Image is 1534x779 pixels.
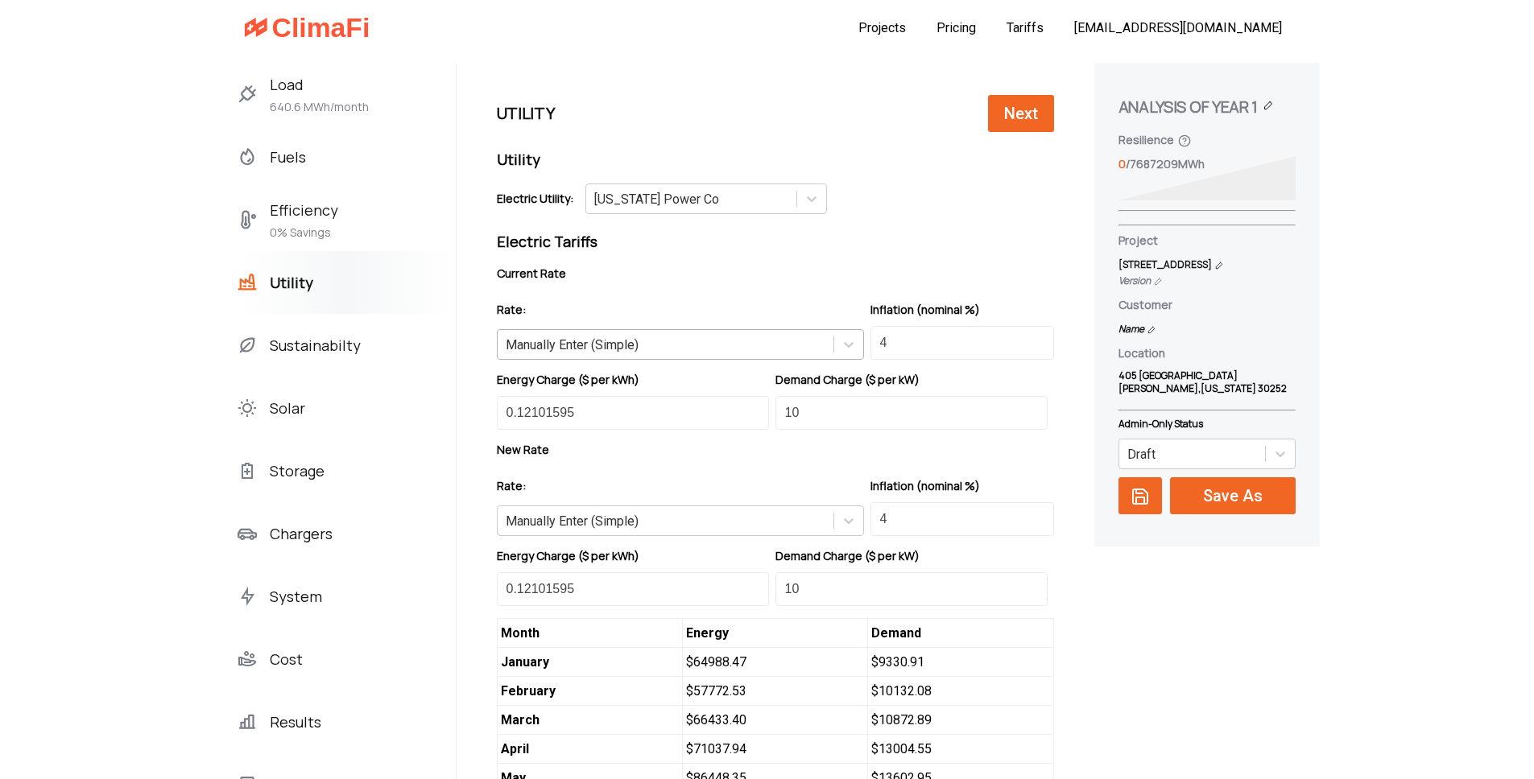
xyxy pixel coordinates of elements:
[775,548,1048,564] label: Demand Charge ($ per kW)
[501,625,540,641] strong: Month
[270,223,338,242] span: 0% Savings
[497,442,549,458] label: New Rate
[871,625,921,641] strong: Demand
[270,97,369,117] span: 640.6 MWh/month
[497,396,769,430] input: $/kWh
[775,572,1048,606] input: $/kW
[506,337,639,352] div: Manually Enter (Simple)
[1118,418,1296,431] label: Admin-Only Status
[497,372,769,388] label: Energy Charge ($ per kWh)
[1074,20,1282,35] a: [EMAIL_ADDRESS][DOMAIN_NAME]
[1118,369,1296,395] label: 405 [GEOGRAPHIC_DATA] [PERSON_NAME] , [US_STATE] 30252
[867,677,1052,706] span: $ 10132.08
[497,101,555,126] h2: Utility
[1118,345,1296,361] label: Location
[867,706,1052,735] span: $ 10872.89
[1118,257,1296,273] label: [STREET_ADDRESS]
[867,735,1052,764] span: $ 13004.55
[870,478,1054,494] label: Inflation (nominal %)
[775,372,1048,388] label: Demand Charge ($ per kW)
[1007,20,1044,35] a: Tariffs
[867,648,1052,677] span: $ 9330.91
[270,144,306,170] span: Fuels
[686,625,729,641] strong: Energy
[270,270,313,295] span: Utility
[238,398,257,418] img: SawyfpvAAAAABJRU5ErkJggg==
[238,461,257,480] img: OOQQSTSej0ckfRYwUAduVwtCcnrKYAFjwSztfH4BywAAAABJRU5ErkJggg==
[497,230,1054,253] h2: Electric Tariffs
[497,302,864,318] label: Rate:
[270,72,369,97] span: Load
[238,524,257,543] img: svg+xml;base64,PHN2ZyB4bWxucz0iaHR0cDovL3d3dy53My5vcmcvMjAwMC9zdmciIHdpZHRoPSIyMCIgaGVpZ2h0PSIyMC...
[1118,95,1259,119] span: Analysis of Year 1
[858,20,906,35] a: Projects
[501,741,529,756] strong: April
[497,266,566,282] label: Current Rate
[270,583,322,609] span: System
[775,396,1048,430] input: $/kW
[682,677,867,706] span: $ 57772.53
[238,649,257,669] img: wEkxTkeCYn29kAAAAASUVORK5CYII=
[1118,273,1296,289] label: Version
[238,336,257,355] img: svg+xml;base64,PHN2ZyB4bWxucz0iaHR0cDovL3d3dy53My5vcmcvMjAwMC9zdmciIHdpZHRoPSIyMCIgaGVpZ2h0PSIyMC...
[270,458,325,484] span: Storage
[1118,297,1296,313] label: Customer
[238,712,257,732] img: svg+xml;base64,PHN2ZyB4bWxucz0iaHR0cDovL3d3dy53My5vcmcvMjAwMC9zdmciIHdpZHRoPSI0OCIgaGVpZ2h0PSI0OC...
[988,95,1054,132] button: Next
[501,712,540,727] strong: March
[497,572,769,606] input: $/kWh
[497,548,769,564] label: Energy Charge ($ per kWh)
[244,14,370,40] img: ClimaFi
[497,191,573,207] label: Electric Utility:
[270,197,338,223] span: Efficiency
[1199,486,1267,505] span: Save As
[270,395,305,421] span: Solar
[870,302,1054,318] label: Inflation (nominal %)
[270,646,303,672] span: Cost
[1118,132,1174,148] label: Resilience
[238,210,257,229] img: svg+xml;base64,PHN2ZyB4bWxucz0iaHR0cDovL3d3dy53My5vcmcvMjAwMC9zdmciIHdpZHRoPSIyMCIgaGVpZ2h0PSIyMC...
[270,521,333,546] span: Chargers
[501,683,556,699] strong: February
[238,84,257,104] img: svg+xml;base64,PHN2ZyB4bWxucz0iaHR0cDovL3d3dy53My5vcmcvMjAwMC9zdmciIHdpZHRoPSIyMCIgaGVpZ2h0PSIyMC...
[238,273,257,292] img: svg+xml;base64,PHN2ZyB4bWxucz0iaHR0cDovL3d3dy53My5vcmcvMjAwMC9zdmciIHdpZHRoPSIyMCIgaGVpZ2h0PSIyMC...
[238,587,257,606] img: 1iWjx20kR40kXaTmOtDnxfLBeiQAXve2ns5AzLg7pKeAK2c8Hj6fknzcGW5iqBD1gaAj36TJj8fwA27rY0dxG4pmaKIIkkjy+...
[497,478,864,494] label: Rate:
[1118,233,1296,249] label: Project
[1118,321,1296,337] label: Name
[270,709,321,735] span: Results
[1170,477,1296,514] button: Save As
[1000,104,1042,123] span: Next
[238,147,257,167] img: svg+xml;base64,PHN2ZyB4bWxucz0iaHR0cDovL3d3dy53My5vcmcvMjAwMC9zdmciIHdpZHRoPSIyMCIgaGVpZ2h0PSIyMC...
[870,502,1054,536] input: %
[937,20,976,35] a: Pricing
[501,654,549,670] strong: January
[682,706,867,735] span: $ 66433.40
[594,192,719,207] div: [US_STATE] Power Co
[497,148,1054,171] h2: Utility
[870,326,1054,360] input: %
[506,513,639,529] div: Manually Enter (Simple)
[682,648,867,677] span: $ 64988.47
[1127,447,1156,462] div: Draft
[270,332,361,358] span: Sustainabilty
[682,735,867,764] span: $ 71037.94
